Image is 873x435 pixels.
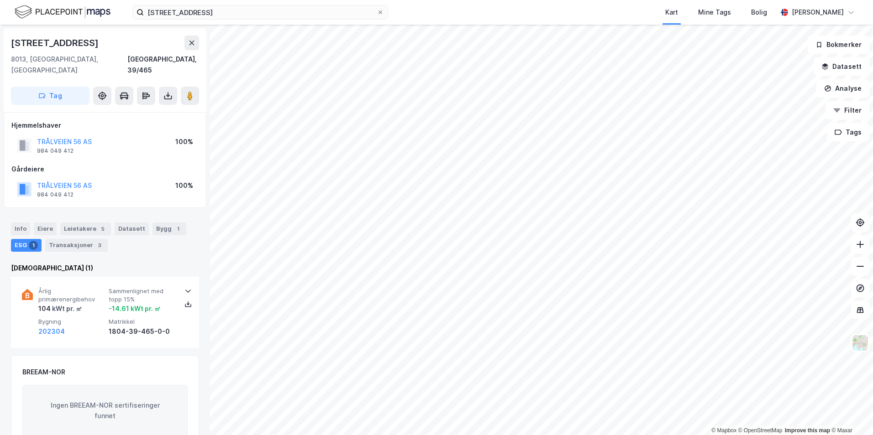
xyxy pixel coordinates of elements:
div: BREEAM-NOR [22,367,65,378]
img: Z [852,334,869,352]
div: 5 [98,224,107,233]
div: 984 049 412 [37,147,74,155]
div: 1804-39-465-0-0 [109,326,175,337]
a: OpenStreetMap [738,427,783,434]
div: Bygg [153,223,186,235]
div: 100% [175,180,193,191]
div: 1 [174,224,183,233]
div: 1 [29,241,38,250]
input: Søk på adresse, matrikkel, gårdeiere, leietakere eller personer [144,5,377,19]
div: [STREET_ADDRESS] [11,36,100,50]
button: Tags [827,123,869,141]
button: Filter [826,101,869,119]
div: Kart [665,7,678,18]
button: Datasett [814,57,869,76]
span: Matrikkel [109,318,175,326]
button: Analyse [816,79,869,98]
div: Mine Tags [698,7,731,18]
div: -14.61 kWt pr. ㎡ [109,303,161,314]
a: Improve this map [785,427,830,434]
div: [GEOGRAPHIC_DATA], 39/465 [127,54,199,76]
a: Mapbox [711,427,736,434]
div: Datasett [115,223,149,235]
button: Tag [11,87,89,105]
div: Eiere [34,223,57,235]
div: Kontrollprogram for chat [827,391,873,435]
div: Transaksjoner [45,239,108,252]
div: Bolig [751,7,767,18]
div: 3 [95,241,104,250]
div: Hjemmelshaver [11,120,199,131]
img: logo.f888ab2527a4732fd821a326f86c7f29.svg [15,4,110,20]
div: 104 [38,303,82,314]
div: 984 049 412 [37,191,74,198]
div: kWt pr. ㎡ [51,303,82,314]
div: [DEMOGRAPHIC_DATA] (1) [11,263,199,274]
div: Leietakere [60,223,111,235]
iframe: Chat Widget [827,391,873,435]
div: [PERSON_NAME] [792,7,844,18]
span: Bygning [38,318,105,326]
button: 202304 [38,326,65,337]
div: Gårdeiere [11,164,199,175]
div: 8013, [GEOGRAPHIC_DATA], [GEOGRAPHIC_DATA] [11,54,127,76]
div: Info [11,223,30,235]
div: ESG [11,239,42,252]
button: Bokmerker [808,36,869,54]
div: 100% [175,136,193,147]
span: Sammenlignet med topp 15% [109,287,175,303]
span: Årlig primærenergibehov [38,287,105,303]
